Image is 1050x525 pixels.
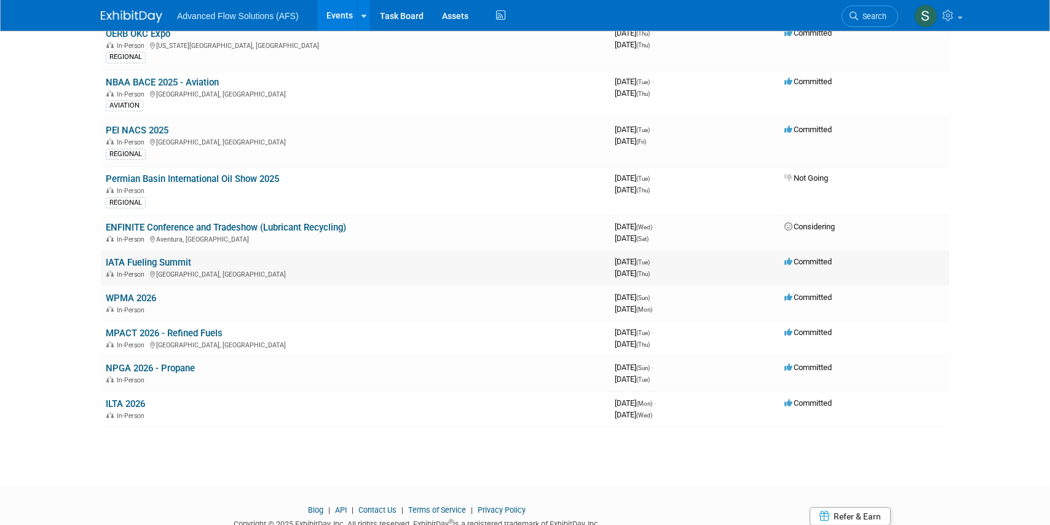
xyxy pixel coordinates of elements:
span: - [654,398,656,408]
span: Committed [784,328,832,337]
span: - [652,28,653,37]
a: PEI NACS 2025 [106,125,168,136]
a: NPGA 2026 - Propane [106,363,195,374]
span: [DATE] [615,304,652,314]
span: In-Person [117,90,148,98]
div: Aventura, [GEOGRAPHIC_DATA] [106,234,605,243]
span: [DATE] [615,257,653,266]
span: [DATE] [615,125,653,134]
a: API [335,505,347,515]
img: In-Person Event [106,138,114,144]
span: (Thu) [636,270,650,277]
span: (Sun) [636,365,650,371]
a: Privacy Policy [478,505,526,515]
span: (Thu) [636,187,650,194]
span: In-Person [117,235,148,243]
span: (Tue) [636,175,650,182]
span: (Thu) [636,30,650,37]
div: [GEOGRAPHIC_DATA], [GEOGRAPHIC_DATA] [106,339,605,349]
img: In-Person Event [106,235,114,242]
span: [DATE] [615,40,650,49]
img: Steve McAnally [914,4,937,28]
span: [DATE] [615,398,656,408]
img: In-Person Event [106,90,114,97]
img: In-Person Event [106,187,114,193]
span: [DATE] [615,77,653,86]
span: [DATE] [615,293,653,302]
span: - [652,257,653,266]
span: Committed [784,125,832,134]
span: Committed [784,77,832,86]
span: (Tue) [636,376,650,383]
span: | [398,505,406,515]
span: In-Person [117,376,148,384]
span: [DATE] [615,374,650,384]
span: Committed [784,363,832,372]
span: - [652,125,653,134]
img: In-Person Event [106,270,114,277]
span: (Thu) [636,90,650,97]
a: Terms of Service [408,505,466,515]
span: [DATE] [615,173,653,183]
span: [DATE] [615,234,649,243]
a: WPMA 2026 [106,293,156,304]
span: (Tue) [636,127,650,133]
span: Not Going [784,173,828,183]
span: (Fri) [636,138,646,145]
span: In-Person [117,187,148,195]
span: (Sun) [636,294,650,301]
a: Blog [308,505,323,515]
span: (Thu) [636,42,650,49]
span: Considering [784,222,835,231]
a: ILTA 2026 [106,398,145,409]
span: - [652,363,653,372]
span: - [652,77,653,86]
span: [DATE] [615,136,646,146]
span: - [652,328,653,337]
span: Advanced Flow Solutions (AFS) [177,11,299,21]
span: Committed [784,398,832,408]
span: In-Person [117,270,148,278]
div: REGIONAL [106,149,146,160]
span: (Wed) [636,412,652,419]
img: In-Person Event [106,412,114,418]
span: In-Person [117,412,148,420]
a: OERB OKC Expo [106,28,170,39]
span: [DATE] [615,410,652,419]
span: (Tue) [636,259,650,266]
img: ExhibitDay [101,10,162,23]
span: Committed [784,28,832,37]
img: In-Person Event [106,42,114,48]
span: [DATE] [615,89,650,98]
div: REGIONAL [106,52,146,63]
span: | [349,505,357,515]
a: Permian Basin International Oil Show 2025 [106,173,279,184]
span: (Wed) [636,224,652,231]
img: In-Person Event [106,376,114,382]
span: In-Person [117,42,148,50]
span: [DATE] [615,363,653,372]
div: REGIONAL [106,197,146,208]
span: [DATE] [615,328,653,337]
div: [GEOGRAPHIC_DATA], [GEOGRAPHIC_DATA] [106,269,605,278]
div: AVIATION [106,100,143,111]
span: (Thu) [636,341,650,348]
div: [GEOGRAPHIC_DATA], [GEOGRAPHIC_DATA] [106,89,605,98]
span: Committed [784,257,832,266]
img: In-Person Event [106,306,114,312]
span: (Mon) [636,400,652,407]
div: [US_STATE][GEOGRAPHIC_DATA], [GEOGRAPHIC_DATA] [106,40,605,50]
a: NBAA BACE 2025 - Aviation [106,77,219,88]
span: | [325,505,333,515]
a: MPACT 2026 - Refined Fuels [106,328,223,339]
a: Search [842,6,898,27]
span: [DATE] [615,339,650,349]
span: (Tue) [636,79,650,85]
span: (Tue) [636,330,650,336]
span: - [652,293,653,302]
span: In-Person [117,306,148,314]
a: IATA Fueling Summit [106,257,191,268]
span: In-Person [117,341,148,349]
span: | [468,505,476,515]
span: Committed [784,293,832,302]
